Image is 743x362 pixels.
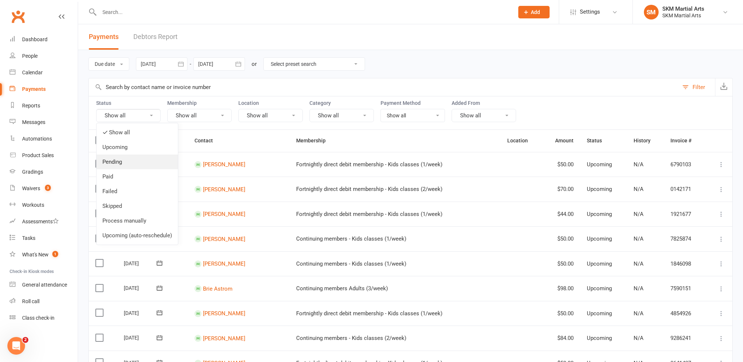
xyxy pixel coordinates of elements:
[124,282,158,294] div: [DATE]
[97,125,178,140] a: Show all
[664,152,705,177] td: 6790103
[664,226,705,251] td: 7825874
[518,6,550,18] button: Add
[97,169,178,184] a: Paid
[664,130,705,152] th: Invoice #
[10,64,78,81] a: Calendar
[10,147,78,164] a: Product Sales
[22,119,45,125] div: Messages
[238,100,303,106] label: Location
[627,130,664,152] th: History
[581,130,627,152] th: Status
[22,337,28,343] span: 2
[634,235,644,242] span: N/A
[542,226,581,251] td: $50.00
[290,130,501,152] th: Membership
[542,177,581,202] td: $70.00
[96,100,161,106] label: Status
[542,326,581,351] td: $84.00
[124,258,158,269] div: [DATE]
[88,57,129,71] button: Due date
[9,7,27,26] a: Clubworx
[97,184,178,199] a: Failed
[634,260,644,267] span: N/A
[22,298,39,304] div: Roll call
[296,211,442,217] span: Fortnightly direct debit membership - Kids classes (1/week)
[10,197,78,213] a: Workouts
[203,335,245,341] a: [PERSON_NAME]
[10,293,78,310] a: Roll call
[664,251,705,276] td: 1846098
[664,202,705,227] td: 1921677
[634,285,644,292] span: N/A
[97,7,509,17] input: Search...
[10,277,78,293] a: General attendance kiosk mode
[587,186,612,192] span: Upcoming
[22,103,40,109] div: Reports
[587,211,612,217] span: Upcoming
[309,100,374,106] label: Category
[10,164,78,180] a: Gradings
[89,24,119,50] button: Payments
[296,285,388,292] span: Continuing members Adults (3/week)
[296,310,442,317] span: Fortnightly direct debit membership - Kids classes (1/week)
[96,109,161,122] button: Show all
[381,100,445,106] label: Payment Method
[296,186,442,192] span: Fortnightly direct debit membership - Kids classes (2/week)
[587,335,612,341] span: Upcoming
[45,185,51,191] span: 3
[22,252,49,258] div: What's New
[203,186,245,192] a: [PERSON_NAME]
[7,337,25,355] iframe: Intercom live chat
[587,161,612,168] span: Upcoming
[89,78,679,96] input: Search by contact name or invoice number
[296,161,442,168] span: Fortnightly direct debit membership - Kids classes (1/week)
[452,109,516,122] button: Show all
[133,24,178,50] a: Debtors Report
[10,180,78,197] a: Waivers 3
[542,276,581,301] td: $98.00
[501,130,542,152] th: Location
[452,100,516,106] label: Added From
[97,213,178,228] a: Process manually
[203,235,245,242] a: [PERSON_NAME]
[10,31,78,48] a: Dashboard
[542,202,581,227] td: $44.00
[10,230,78,246] a: Tasks
[587,235,612,242] span: Upcoming
[542,301,581,326] td: $50.00
[587,310,612,317] span: Upcoming
[97,155,178,169] a: Pending
[97,199,178,213] a: Skipped
[124,307,158,319] div: [DATE]
[662,12,704,19] div: SKM Martial Arts
[22,169,43,175] div: Gradings
[22,235,35,241] div: Tasks
[124,332,158,343] div: [DATE]
[634,186,644,192] span: N/A
[22,219,59,224] div: Assessments
[634,161,644,168] span: N/A
[10,81,78,97] a: Payments
[309,109,374,122] button: Show all
[10,213,78,230] a: Assessments
[296,260,406,267] span: Continuing members - Kids classes (1/week)
[587,260,612,267] span: Upcoming
[679,78,715,96] button: Filter
[97,140,178,155] a: Upcoming
[531,9,540,15] span: Add
[10,114,78,131] a: Messages
[52,251,58,257] span: 1
[22,136,52,142] div: Automations
[203,211,245,217] a: [PERSON_NAME]
[203,161,245,168] a: [PERSON_NAME]
[664,276,705,301] td: 7590151
[167,109,232,122] button: Show all
[97,228,178,243] a: Upcoming (auto-reschedule)
[664,326,705,351] td: 9286241
[634,335,644,341] span: N/A
[542,130,581,152] th: Amount
[22,86,46,92] div: Payments
[89,33,119,40] span: Payments
[252,60,257,68] div: or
